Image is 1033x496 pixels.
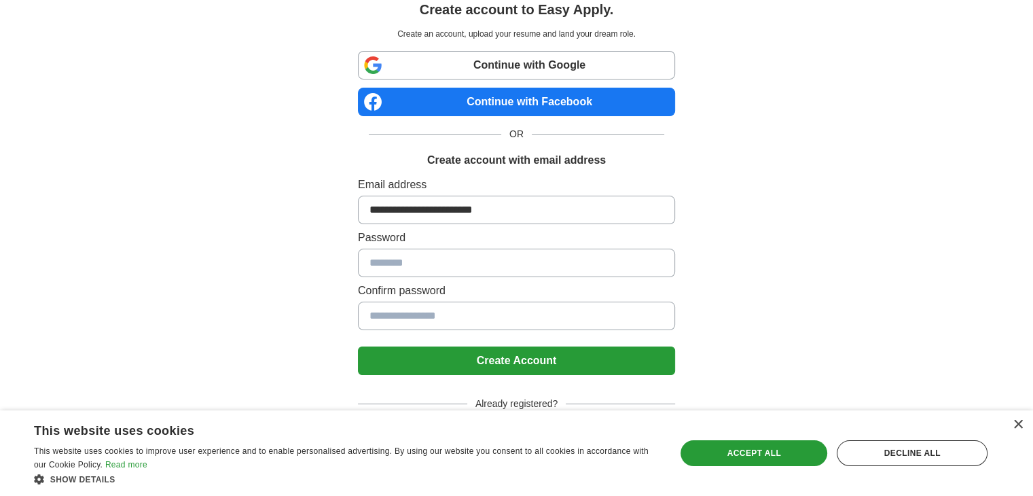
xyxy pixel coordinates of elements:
[358,230,675,246] label: Password
[1013,420,1023,430] div: Close
[427,152,606,169] h1: Create account with email address
[361,28,672,40] p: Create an account, upload your resume and land your dream role.
[34,472,657,486] div: Show details
[681,440,827,466] div: Accept all
[358,347,675,375] button: Create Account
[358,51,675,79] a: Continue with Google
[467,397,566,411] span: Already registered?
[358,283,675,299] label: Confirm password
[50,475,115,484] span: Show details
[358,88,675,116] a: Continue with Facebook
[34,419,623,439] div: This website uses cookies
[501,127,532,141] span: OR
[34,446,649,470] span: This website uses cookies to improve user experience and to enable personalised advertising. By u...
[837,440,987,466] div: Decline all
[105,460,147,470] a: Read more, opens a new window
[358,177,675,193] label: Email address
